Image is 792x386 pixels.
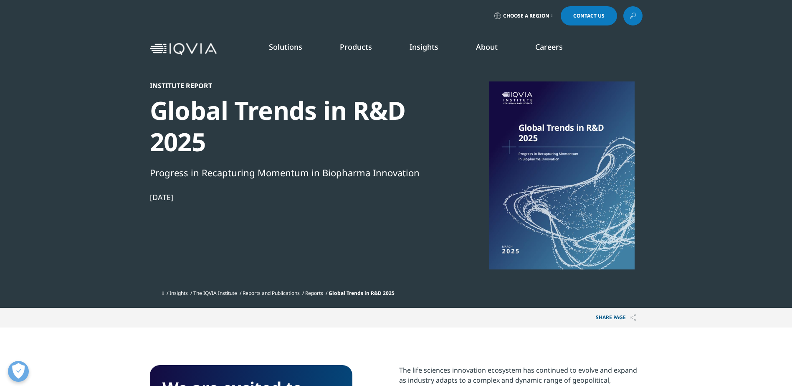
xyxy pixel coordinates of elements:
button: Share PAGEShare PAGE [590,308,643,328]
button: Ouvrir le centre de préférences [8,361,29,382]
div: [DATE] [150,192,436,202]
span: Choose a Region [503,13,549,19]
a: Products [340,42,372,52]
a: About [476,42,498,52]
a: The IQVIA Institute [193,289,237,297]
span: Global Trends in R&D 2025 [329,289,395,297]
a: Reports and Publications [243,289,300,297]
span: Contact Us [573,13,605,18]
a: Solutions [269,42,302,52]
nav: Primary [220,29,643,69]
img: Share PAGE [630,314,636,321]
div: Progress in Recapturing Momentum in Biopharma Innovation [150,165,436,180]
a: Insights [410,42,438,52]
p: Share PAGE [590,308,643,328]
div: Institute Report [150,81,436,90]
a: Reports [305,289,323,297]
img: IQVIA Healthcare Information Technology and Pharma Clinical Research Company [150,43,217,55]
a: Contact Us [561,6,617,25]
a: Insights [170,289,188,297]
div: Global Trends in R&D 2025 [150,95,436,157]
a: Careers [535,42,563,52]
